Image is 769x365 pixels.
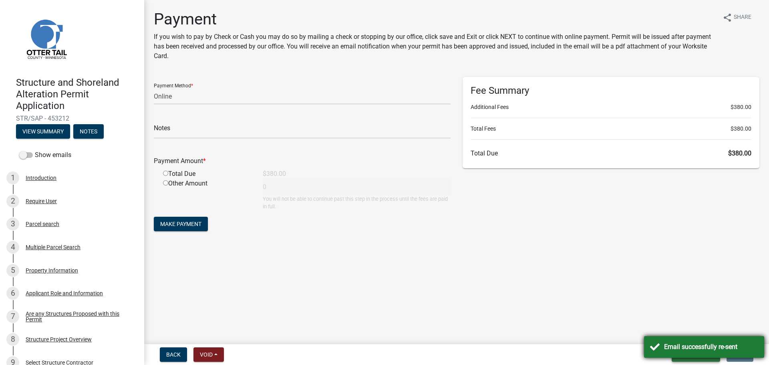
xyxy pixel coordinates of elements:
[6,264,19,277] div: 5
[26,268,78,273] div: Property Information
[471,103,751,111] li: Additional Fees
[154,10,716,29] h1: Payment
[16,8,76,69] img: Otter Tail County, Minnesota
[6,310,19,323] div: 7
[6,241,19,254] div: 4
[16,129,70,135] wm-modal-confirm: Summary
[6,195,19,208] div: 2
[73,124,104,139] button: Notes
[154,32,716,61] p: If you wish to pay by Check or Cash you may do so by mailing a check or stopping by our office, c...
[6,171,19,184] div: 1
[6,333,19,346] div: 8
[471,85,751,97] h6: Fee Summary
[26,290,103,296] div: Applicant Role and Information
[728,149,751,157] span: $380.00
[157,169,257,179] div: Total Due
[26,175,56,181] div: Introduction
[664,342,758,352] div: Email successfully re-sent
[471,125,751,133] li: Total Fees
[716,10,758,25] button: shareShare
[160,347,187,362] button: Back
[148,156,457,166] div: Payment Amount
[160,221,201,227] span: Make Payment
[26,244,81,250] div: Multiple Parcel Search
[26,311,131,322] div: Are any Structures Proposed with this Permit
[471,149,751,157] h6: Total Due
[16,77,138,111] h4: Structure and Shoreland Alteration Permit Application
[26,337,92,342] div: Structure Project Overview
[734,13,751,22] span: Share
[200,351,213,358] span: Void
[731,103,751,111] span: $380.00
[157,179,257,210] div: Other Amount
[154,217,208,231] button: Make Payment
[723,13,732,22] i: share
[73,129,104,135] wm-modal-confirm: Notes
[193,347,224,362] button: Void
[731,125,751,133] span: $380.00
[26,221,59,227] div: Parcel search
[6,218,19,230] div: 3
[16,115,128,122] span: STR/SAP - 453212
[16,124,70,139] button: View Summary
[166,351,181,358] span: Back
[26,198,57,204] div: Require User
[6,287,19,300] div: 6
[19,150,71,160] label: Show emails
